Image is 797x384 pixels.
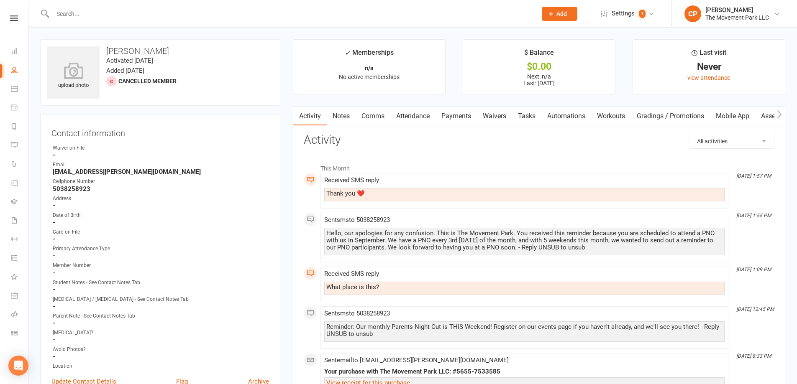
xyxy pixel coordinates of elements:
p: Next: n/a Last: [DATE] [471,73,607,86]
strong: - [53,252,269,259]
div: Received SMS reply [324,270,725,277]
span: Settings [612,4,635,23]
div: CP [684,5,701,22]
input: Search... [50,8,531,20]
i: [DATE] 1:09 PM [736,267,771,272]
div: [MEDICAL_DATA]? [53,329,269,337]
span: 1 [639,10,646,18]
h3: [PERSON_NAME] [47,46,273,56]
span: No active memberships [339,74,400,80]
a: Payments [436,107,477,126]
div: [PERSON_NAME] [705,6,769,14]
strong: - [53,319,269,327]
strong: n/a [365,65,374,71]
span: Cancelled member [118,78,177,84]
div: Waiver on File [53,144,269,152]
div: Parent Note - See Contact Notes Tab [53,312,269,320]
div: Member Number [53,262,269,270]
div: Your purchase with The Movement Park LLC: #5655-7533585 [324,368,725,375]
strong: - [53,269,269,277]
time: Added [DATE] [106,67,144,74]
div: Email [53,161,269,169]
div: What place is this? [326,284,723,291]
div: The Movement Park LLC [705,14,769,21]
div: Avoid Photos? [53,346,269,353]
div: Open Intercom Messenger [8,356,28,376]
div: Reminder: Our monthly Parents Night Out is THIS Weekend! Register on our events page if you haven... [326,323,723,338]
span: Add [556,10,567,17]
a: Waivers [477,107,512,126]
div: Memberships [345,47,394,63]
a: Automations [541,107,591,126]
h3: Activity [304,134,774,147]
strong: - [53,202,269,209]
a: General attendance kiosk mode [11,287,28,306]
span: Sent email to [EMAIL_ADDRESS][PERSON_NAME][DOMAIN_NAME] [324,356,509,364]
span: Sent sms to 5038258923 [324,216,390,224]
div: Address [53,195,269,203]
strong: - [53,151,269,159]
div: Location [53,362,269,370]
a: Mobile App [710,107,755,126]
div: Primary Attendance Type [53,245,269,253]
strong: - [53,303,269,310]
i: [DATE] 1:57 PM [736,173,771,179]
span: Sent sms to 5038258923 [324,310,390,317]
div: Card on File [53,228,269,236]
div: Never [641,62,777,71]
a: Reports [11,118,28,137]
a: Tasks [512,107,541,126]
a: Payments [11,99,28,118]
i: [DATE] 1:55 PM [736,213,771,219]
div: Cellphone Number [53,178,269,186]
h3: Contact information [51,125,269,138]
a: Dashboard [11,43,28,61]
div: upload photo [47,62,100,90]
div: Student Notes - See Contact Notes Tab [53,279,269,287]
strong: - [53,235,269,243]
a: People [11,61,28,80]
i: [DATE] 8:33 PM [736,353,771,359]
div: Thank you ❤️ [326,190,723,197]
div: Received SMS reply [324,177,725,184]
div: [MEDICAL_DATA] / [MEDICAL_DATA] - See Contact Notes Tab [53,295,269,303]
time: Activated [DATE] [106,57,153,64]
a: Comms [356,107,390,126]
a: Activity [293,107,327,126]
a: What's New [11,268,28,287]
strong: - [53,353,269,360]
strong: - [53,219,269,226]
a: Attendance [390,107,436,126]
strong: - [53,286,269,293]
i: [DATE] 12:45 PM [736,306,774,312]
div: Date of Birth [53,211,269,219]
div: Last visit [692,47,726,62]
li: This Month [304,160,774,173]
a: Notes [327,107,356,126]
div: $0.00 [471,62,607,71]
a: Roll call kiosk mode [11,306,28,325]
strong: - [53,336,269,343]
strong: 5038258923 [53,185,269,193]
a: Gradings / Promotions [631,107,710,126]
a: Workouts [591,107,631,126]
button: Add [542,7,577,21]
a: Class kiosk mode [11,325,28,343]
a: view attendance [687,74,730,81]
div: $ Balance [524,47,554,62]
a: Calendar [11,80,28,99]
strong: [EMAIL_ADDRESS][PERSON_NAME][DOMAIN_NAME] [53,168,269,175]
div: Hello, our apologies for any confusion. This is The Movement Park. You received this reminder bec... [326,230,723,251]
i: ✓ [345,49,350,57]
a: Product Sales [11,174,28,193]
